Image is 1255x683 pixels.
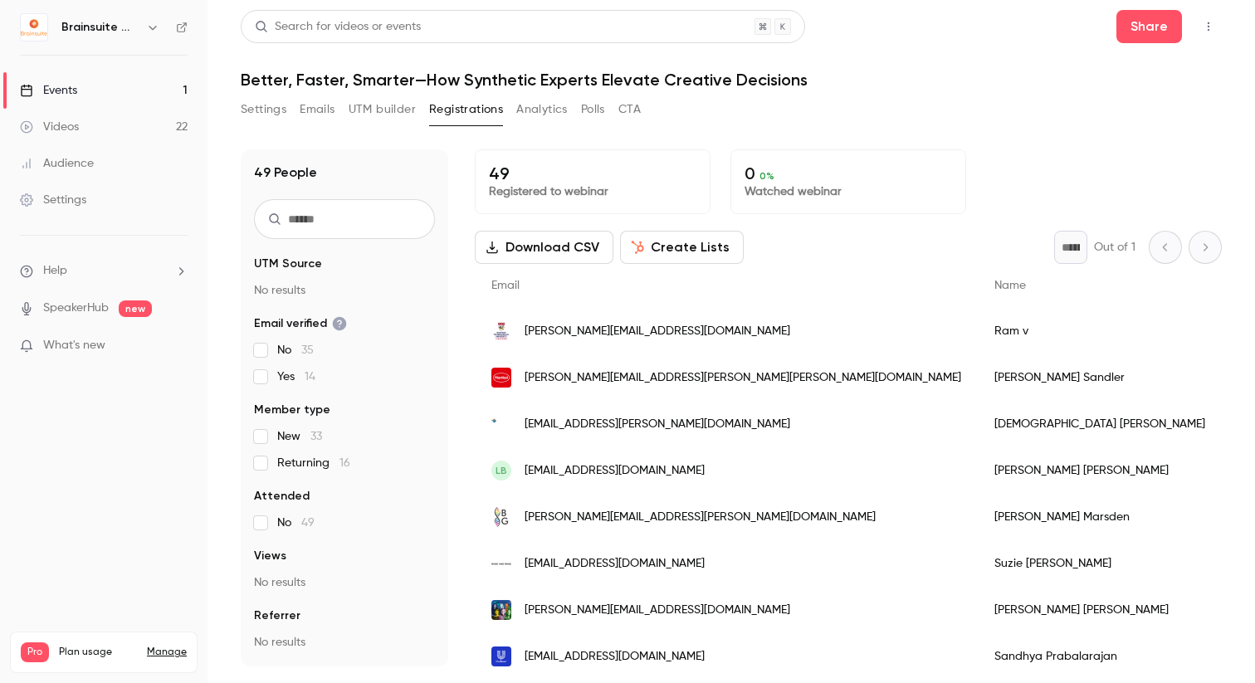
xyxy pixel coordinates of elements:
span: Email verified [254,315,347,332]
p: 49 [489,163,696,183]
h1: Better, Faster, Smarter—How Synthetic Experts Elevate Creative Decisions [241,70,1222,90]
div: Search for videos or events [255,18,421,36]
span: 0 % [759,170,774,182]
button: Settings [241,96,286,123]
span: 33 [310,431,322,442]
button: UTM builder [349,96,416,123]
img: ntu.edu.sg [491,321,511,341]
span: Help [43,262,67,280]
img: brandgenetics.com [491,507,511,527]
span: 49 [301,517,315,529]
span: Yes [277,368,315,385]
span: No [277,342,314,359]
p: Watched webinar [745,183,952,200]
span: [PERSON_NAME][EMAIL_ADDRESS][DOMAIN_NAME] [525,323,790,340]
span: Attended [254,488,310,505]
span: Referrer [254,607,300,624]
button: Registrations [429,96,503,123]
img: rose-and-rose.com [491,560,511,568]
img: Brainsuite Webinars [21,14,47,41]
span: Returning [277,455,350,471]
p: No results [254,282,435,299]
span: 35 [301,344,314,356]
a: Manage [147,646,187,659]
span: new [119,300,152,317]
span: What's new [43,337,105,354]
button: Analytics [516,96,568,123]
button: CTA [618,96,641,123]
div: Settings [20,192,86,208]
li: help-dropdown-opener [20,262,188,280]
span: UTM Source [254,256,322,272]
section: facet-groups [254,256,435,651]
h1: 49 People [254,163,317,183]
button: Polls [581,96,605,123]
span: [PERSON_NAME][EMAIL_ADDRESS][PERSON_NAME][DOMAIN_NAME] [525,509,876,526]
span: Email [491,280,520,291]
span: LB [496,463,507,478]
button: Create Lists [620,231,744,264]
div: Events [20,82,77,99]
span: [PERSON_NAME][EMAIL_ADDRESS][PERSON_NAME][PERSON_NAME][DOMAIN_NAME] [525,369,961,387]
span: [EMAIL_ADDRESS][DOMAIN_NAME] [525,648,705,666]
span: Plan usage [59,646,137,659]
p: No results [254,574,435,591]
img: unilever.com [491,646,511,666]
span: New [277,428,322,445]
span: [EMAIL_ADDRESS][DOMAIN_NAME] [525,462,705,480]
button: Emails [300,96,335,123]
span: Member type [254,402,330,418]
p: 0 [745,163,952,183]
button: Download CSV [475,231,613,264]
p: Registered to webinar [489,183,696,200]
div: Audience [20,155,94,172]
span: 14 [305,371,315,383]
p: No results [254,634,435,651]
span: [PERSON_NAME][EMAIL_ADDRESS][DOMAIN_NAME] [525,602,790,619]
span: Pro [21,642,49,662]
span: Views [254,548,286,564]
h6: Brainsuite Webinars [61,19,139,36]
img: mc.consulting [491,600,511,620]
span: No [277,515,315,531]
span: [EMAIL_ADDRESS][DOMAIN_NAME] [525,555,705,573]
span: [EMAIL_ADDRESS][PERSON_NAME][DOMAIN_NAME] [525,416,790,433]
div: Videos [20,119,79,135]
img: henkel.com [491,368,511,388]
span: 16 [339,457,350,469]
a: SpeakerHub [43,300,109,317]
img: weetabix.com [491,414,511,434]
